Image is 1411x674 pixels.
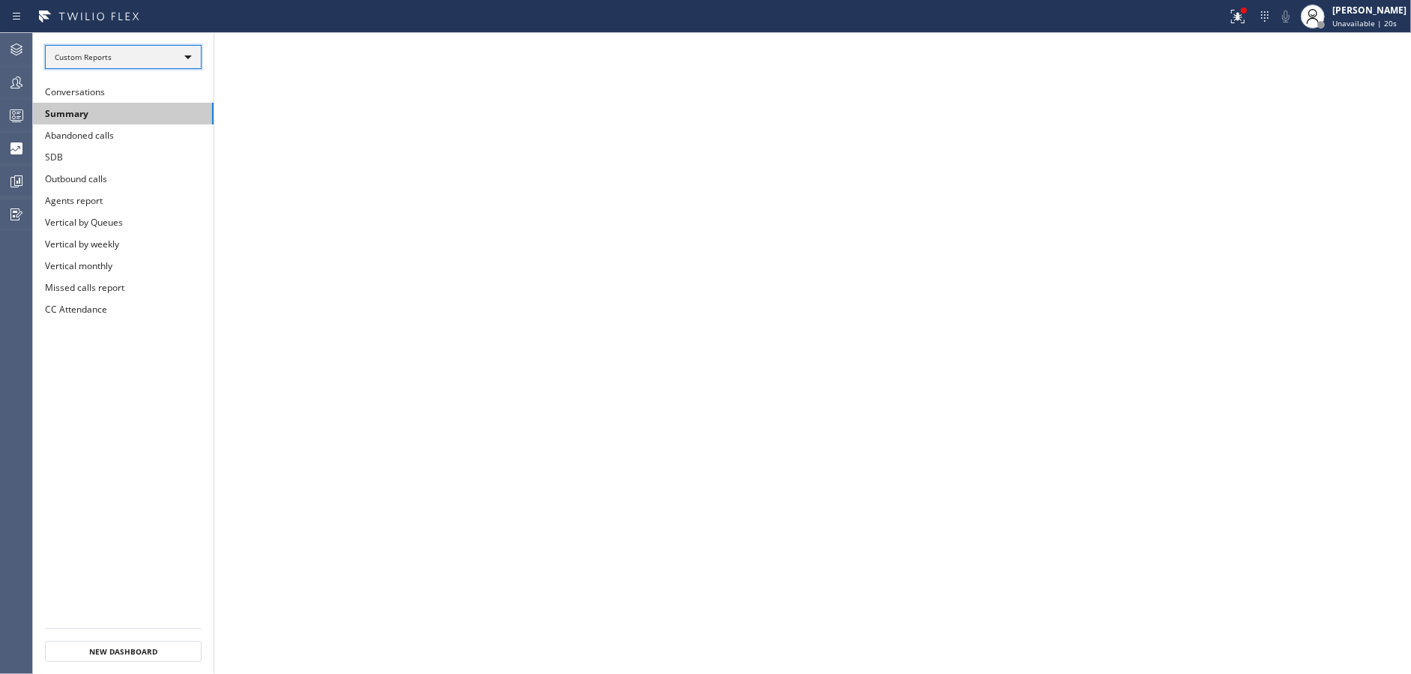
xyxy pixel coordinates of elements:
button: New Dashboard [45,641,202,662]
div: [PERSON_NAME] [1332,4,1407,16]
button: Conversations [33,81,214,103]
button: Missed calls report [33,277,214,298]
button: SDB [33,146,214,168]
button: Summary [33,103,214,124]
button: Outbound calls [33,168,214,190]
span: Unavailable | 20s [1332,18,1397,28]
button: Vertical by Queues [33,211,214,233]
button: Vertical monthly [33,255,214,277]
button: Agents report [33,190,214,211]
div: Custom Reports [45,45,202,69]
button: CC Attendance [33,298,214,320]
button: Mute [1275,6,1296,27]
iframe: dashboard_b794bedd1109 [214,33,1411,674]
button: Abandoned calls [33,124,214,146]
button: Vertical by weekly [33,233,214,255]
